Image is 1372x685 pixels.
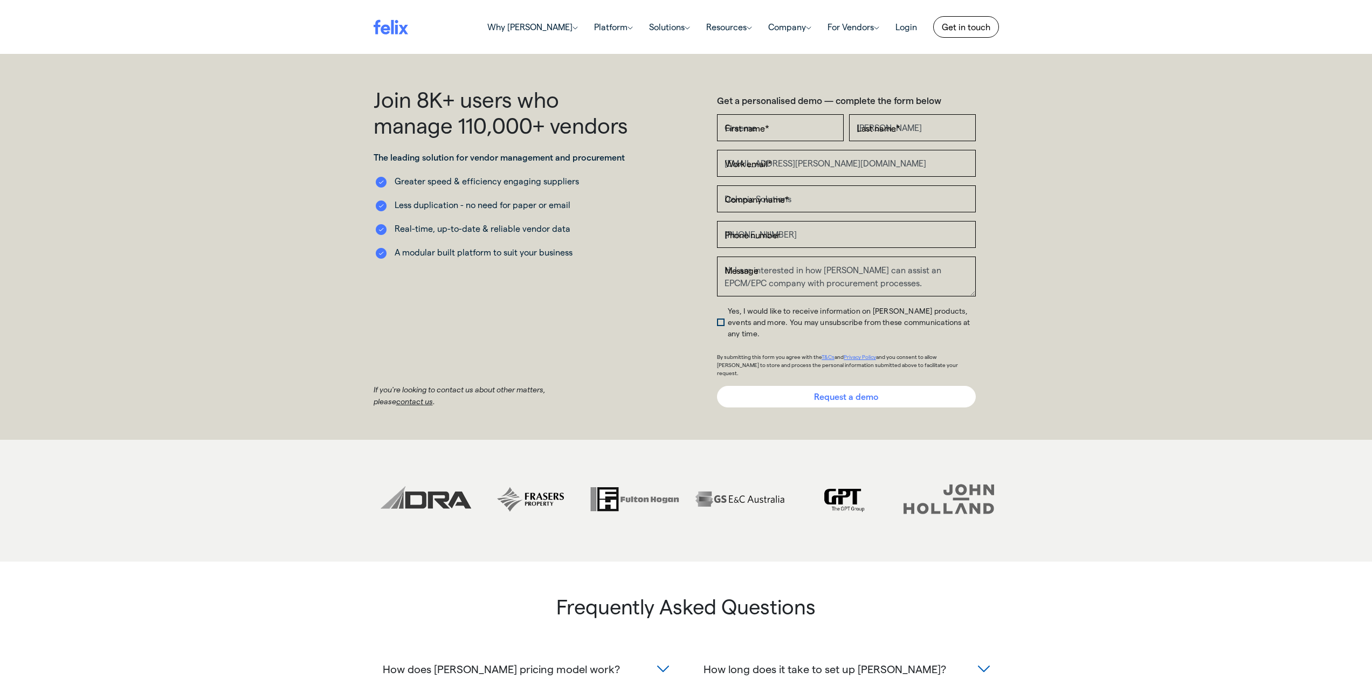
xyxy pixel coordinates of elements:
[704,660,946,677] span: How long does it take to set up [PERSON_NAME]?
[844,354,876,360] a: Privacy Policy
[717,257,976,296] textarea: Hi I am interested in how [PERSON_NAME] can assist an EPCM/EPC company with procurement processes.
[728,306,970,338] span: Yes, I would like to receive information on [PERSON_NAME] products, events and more. You may unsu...
[887,16,925,38] a: Login
[374,246,632,259] li: A modular built platform to suit your business
[376,475,475,523] img: dra_logo-B&W
[717,354,822,360] span: By submitting this form you agree with the
[698,16,760,38] a: Resources
[374,594,999,627] h3: Frequently Asked Questions
[374,222,632,235] li: Real-time, up-to-date & reliable vendor data
[479,16,586,38] a: Why [PERSON_NAME]
[374,384,589,408] p: If you're looking to contact us about other matters, please .
[717,386,976,407] input: Request a demo
[374,152,625,162] strong: The leading solution for vendor management and procurement
[899,475,998,523] img: John_Holland_Logo B&W
[822,354,835,360] a: T&Cs
[586,16,641,38] a: Platform
[641,16,698,38] a: Solutions
[374,175,632,188] li: Greater speed & efficiency engaging suppliers
[933,16,999,38] a: Get in touch
[396,397,433,406] a: contact us
[383,660,620,677] span: How does [PERSON_NAME] pricing model work?
[585,475,685,523] img: Fulton-Hogan-BW-168-90-l
[717,354,958,376] span: and you consent to allow [PERSON_NAME] to store and process the personal information submitted ab...
[835,354,844,360] span: and
[374,19,408,34] img: felix logo
[795,475,894,523] img: gpt logo
[481,475,580,523] img: frasers logo
[819,16,887,38] a: For Vendors
[690,475,789,523] img: G&S-B&W
[374,653,678,684] button: How does [PERSON_NAME] pricing model work?
[760,16,819,38] a: Company
[374,86,632,138] h1: Join 8K+ users who manage 110,000+ vendors
[717,95,941,106] strong: Get a personalised demo — complete the form below
[694,653,999,684] button: How long does it take to set up [PERSON_NAME]?
[374,198,632,211] li: Less duplication - no need for paper or email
